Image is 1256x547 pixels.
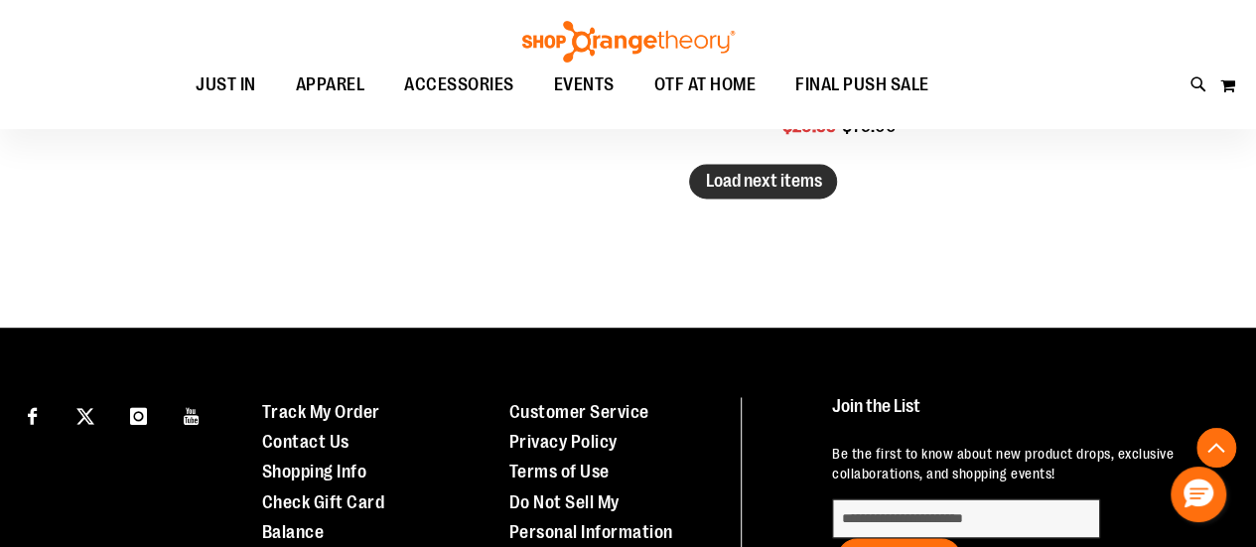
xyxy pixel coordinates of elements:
[262,491,385,541] a: Check Gift Card Balance
[121,397,156,432] a: Visit our Instagram page
[262,402,380,422] a: Track My Order
[1196,428,1236,468] button: Back To Top
[404,63,514,107] span: ACCESSORIES
[509,432,618,452] a: Privacy Policy
[634,63,776,108] a: OTF AT HOME
[509,462,610,481] a: Terms of Use
[534,63,634,108] a: EVENTS
[276,63,385,108] a: APPAREL
[175,397,209,432] a: Visit our Youtube page
[832,444,1221,483] p: Be the first to know about new product drops, exclusive collaborations, and shopping events!
[76,407,94,425] img: Twitter
[519,21,738,63] img: Shop Orangetheory
[15,397,50,432] a: Visit our Facebook page
[795,63,929,107] span: FINAL PUSH SALE
[296,63,365,107] span: APPAREL
[262,462,367,481] a: Shopping Info
[69,397,103,432] a: Visit our X page
[832,397,1221,434] h4: Join the List
[705,171,821,191] span: Load next items
[196,63,256,107] span: JUST IN
[509,402,649,422] a: Customer Service
[554,63,615,107] span: EVENTS
[384,63,534,108] a: ACCESSORIES
[1171,467,1226,522] button: Hello, have a question? Let’s chat.
[654,63,757,107] span: OTF AT HOME
[509,491,673,541] a: Do Not Sell My Personal Information
[832,498,1100,538] input: enter email
[176,63,276,108] a: JUST IN
[689,164,837,199] button: Load next items
[262,432,349,452] a: Contact Us
[775,63,949,107] a: FINAL PUSH SALE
